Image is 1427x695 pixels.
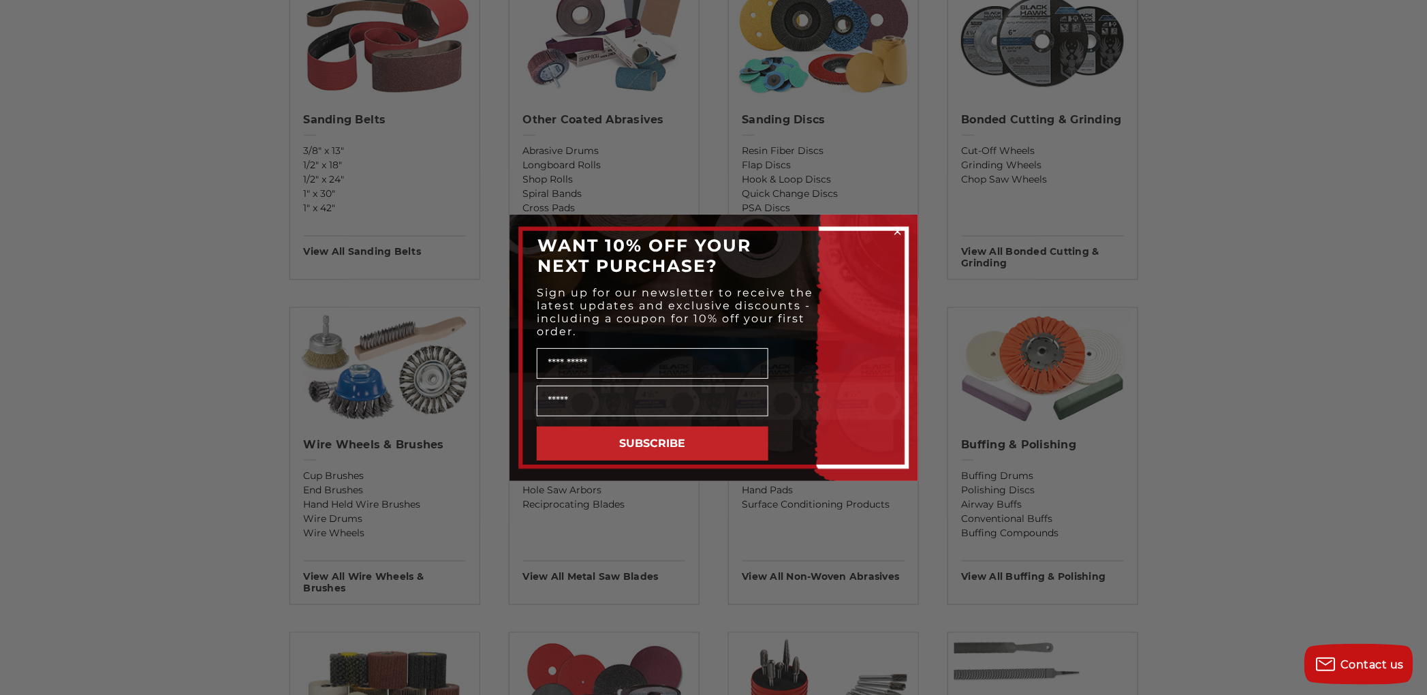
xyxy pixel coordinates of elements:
input: Email [537,386,768,416]
button: Contact us [1304,644,1413,685]
button: Close dialog [891,225,905,238]
span: Sign up for our newsletter to receive the latest updates and exclusive discounts - including a co... [537,286,814,338]
span: Contact us [1341,658,1405,671]
button: SUBSCRIBE [537,427,768,461]
span: WANT 10% OFF YOUR NEXT PURCHASE? [538,235,752,276]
